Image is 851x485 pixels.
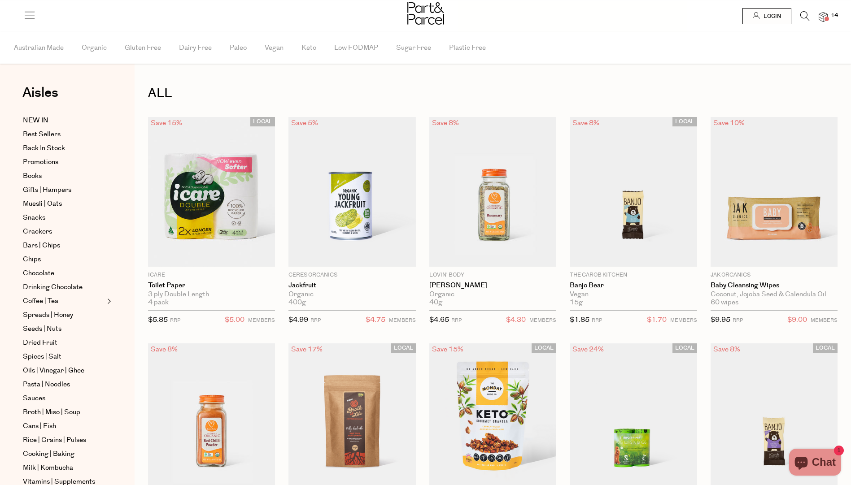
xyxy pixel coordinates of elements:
div: Save 24% [570,343,607,355]
small: MEMBERS [248,317,275,324]
span: Gifts | Hampers [23,185,71,195]
p: Ceres Organics [288,271,415,279]
small: MEMBERS [529,317,556,324]
a: Banjo Bear [570,281,697,290]
a: Sauces [23,393,105,404]
span: LOCAL [532,343,556,353]
div: Vegan [570,290,697,299]
span: Sugar Free [396,32,431,64]
a: Pasta | Noodles [23,379,105,390]
div: Save 8% [148,343,180,355]
small: RRP [451,317,462,324]
a: Back In Stock [23,143,105,154]
span: Coffee | Tea [23,296,58,307]
a: Seeds | Nuts [23,324,105,334]
span: Snacks [23,212,45,223]
small: RRP [310,317,321,324]
img: Part&Parcel [407,2,444,25]
a: Books [23,171,105,182]
span: Bars | Chips [23,240,60,251]
span: Spreads | Honey [23,310,73,320]
span: Australian Made [14,32,64,64]
span: NEW IN [23,115,48,126]
small: RRP [592,317,602,324]
span: 15g [570,299,583,307]
img: Toilet Paper [148,117,275,267]
span: LOCAL [672,117,697,126]
a: Jackfruit [288,281,415,290]
div: 3 ply Double Length [148,290,275,299]
h1: ALL [148,83,838,104]
a: Broth | Miso | Soup [23,407,105,418]
span: $9.95 [711,315,730,325]
span: 400g [288,299,306,307]
a: Gifts | Hampers [23,185,105,195]
inbox-online-store-chat: Shopify online store chat [786,449,844,478]
span: Login [761,13,781,20]
a: Cans | Fish [23,421,105,432]
span: $4.30 [506,314,526,326]
span: Low FODMAP [334,32,378,64]
small: RRP [170,317,180,324]
a: [PERSON_NAME] [429,281,556,290]
span: Milk | Kombucha [23,463,73,473]
span: Spices | Salt [23,351,61,362]
span: Paleo [230,32,247,64]
small: MEMBERS [811,317,838,324]
a: Crackers [23,226,105,237]
div: Coconut, Jojoba Seed & Calendula Oil [711,290,838,299]
p: icare [148,271,275,279]
img: Rosemary [429,117,556,267]
div: Save 15% [148,117,185,129]
span: Organic [82,32,107,64]
span: $9.00 [787,314,807,326]
a: Login [742,8,791,24]
span: Chips [23,254,41,265]
div: Save 8% [711,343,743,355]
p: Jak Organics [711,271,838,279]
a: Muesli | Oats [23,199,105,209]
span: Sauces [23,393,45,404]
span: LOCAL [391,343,416,353]
img: Baby Cleansing Wipes [711,117,838,267]
small: MEMBERS [389,317,416,324]
a: Milk | Kombucha [23,463,105,473]
a: Dried Fruit [23,338,105,348]
a: Spices | Salt [23,351,105,362]
span: LOCAL [672,343,697,353]
span: LOCAL [250,117,275,126]
span: Broth | Miso | Soup [23,407,80,418]
a: Spreads | Honey [23,310,105,320]
a: Bars | Chips [23,240,105,251]
a: Rice | Grains | Pulses [23,435,105,446]
a: Snacks [23,212,105,223]
span: Muesli | Oats [23,199,62,209]
span: 4 pack [148,299,169,307]
span: Back In Stock [23,143,65,154]
span: $5.85 [148,315,168,325]
span: Drinking Chocolate [23,282,83,293]
p: The Carob Kitchen [570,271,697,279]
a: 14 [819,12,828,22]
a: Promotions [23,157,105,168]
span: $4.75 [366,314,385,326]
div: Save 10% [711,117,747,129]
a: Aisles [22,86,58,108]
div: Organic [429,290,556,299]
span: Best Sellers [23,129,61,140]
span: Dairy Free [179,32,212,64]
span: Promotions [23,157,58,168]
a: NEW IN [23,115,105,126]
div: Save 15% [429,343,466,355]
span: 14 [829,12,840,20]
span: $4.65 [429,315,449,325]
span: Vegan [265,32,284,64]
span: Books [23,171,42,182]
button: Expand/Collapse Coffee | Tea [105,296,111,307]
span: Rice | Grains | Pulses [23,435,86,446]
div: Save 8% [429,117,462,129]
span: Dried Fruit [23,338,57,348]
span: Aisles [22,83,58,103]
div: Save 5% [288,117,321,129]
a: Baby Cleansing Wipes [711,281,838,290]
